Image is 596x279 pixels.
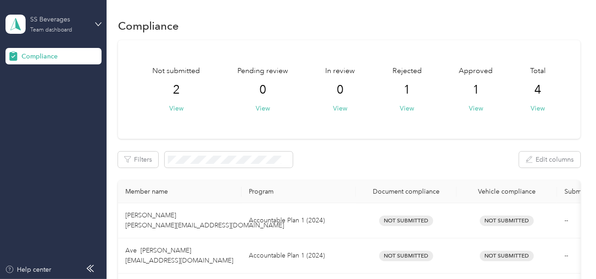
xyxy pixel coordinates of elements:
[464,188,550,195] div: Vehicle compliance
[256,104,270,113] button: View
[325,66,355,77] span: In review
[125,247,233,264] span: Ave [PERSON_NAME] [EMAIL_ADDRESS][DOMAIN_NAME]
[118,21,179,31] h1: Compliance
[118,180,242,203] th: Member name
[473,83,479,97] span: 1
[519,152,580,168] button: Edit columns
[379,216,433,226] span: Not Submitted
[469,104,483,113] button: View
[169,104,183,113] button: View
[125,211,284,229] span: [PERSON_NAME] [PERSON_NAME][EMAIL_ADDRESS][DOMAIN_NAME]
[337,83,344,97] span: 0
[173,83,180,97] span: 2
[480,251,534,261] span: Not Submitted
[545,228,596,279] iframe: Everlance-gr Chat Button Frame
[530,66,546,77] span: Total
[242,203,356,238] td: Accountable Plan 1 (2024)
[534,83,541,97] span: 4
[259,83,266,97] span: 0
[480,216,534,226] span: Not Submitted
[5,265,52,274] button: Help center
[242,238,356,274] td: Accountable Plan 1 (2024)
[403,83,410,97] span: 1
[30,27,72,33] div: Team dashboard
[30,15,87,24] div: SS Beverages
[379,251,433,261] span: Not Submitted
[392,66,422,77] span: Rejected
[21,52,58,61] span: Compliance
[333,104,347,113] button: View
[363,188,449,195] div: Document compliance
[118,152,158,168] button: Filters
[400,104,414,113] button: View
[242,180,356,203] th: Program
[531,104,545,113] button: View
[152,66,200,77] span: Not submitted
[237,66,288,77] span: Pending review
[459,66,493,77] span: Approved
